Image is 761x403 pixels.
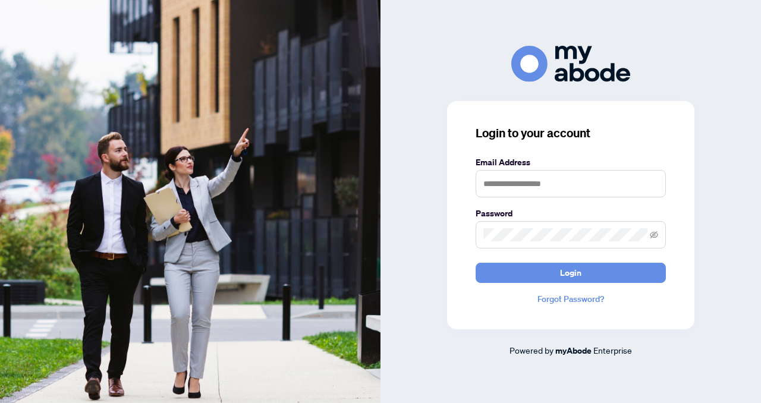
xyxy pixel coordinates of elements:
span: Login [560,263,581,282]
span: Powered by [510,345,554,355]
img: ma-logo [511,46,630,82]
a: Forgot Password? [476,292,666,306]
span: eye-invisible [650,231,658,239]
a: myAbode [555,344,592,357]
button: Login [476,263,666,283]
span: Enterprise [593,345,632,355]
label: Email Address [476,156,666,169]
h3: Login to your account [476,125,666,141]
label: Password [476,207,666,220]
